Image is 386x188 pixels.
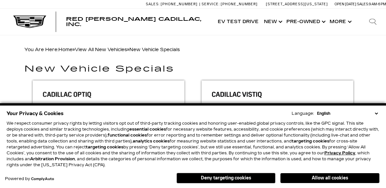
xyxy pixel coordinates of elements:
[75,47,127,52] a: View All New Vehicles
[335,2,356,6] span: Open [DATE]
[24,47,180,52] span: You Are Here:
[7,120,379,168] p: We respect consumer privacy rights by letting visitors opt out of third-party tracking cookies an...
[33,80,184,182] img: 2025 Cadillac OPTIQ
[284,9,327,35] a: Pre-Owned
[24,45,362,54] div: Breadcrumbs
[75,47,180,52] span: »
[221,2,258,6] span: [PHONE_NUMBER]
[324,151,355,155] a: Privacy Policy
[280,173,379,183] button: Allow all cookies
[146,2,199,6] a: Sales: [PHONE_NUMBER]
[133,139,170,143] strong: analytics cookies
[199,2,259,6] a: Service: [PHONE_NUMBER]
[369,2,386,6] span: 9 AM-6 PM
[66,16,209,27] a: Red [PERSON_NAME] Cadillac, Inc.
[58,47,73,52] a: Home
[327,9,353,35] button: More
[86,145,123,149] strong: targeting cookies
[66,16,201,27] span: Red [PERSON_NAME] Cadillac, Inc.
[13,16,46,28] img: Cadillac Dark Logo with Cadillac White Text
[24,64,362,74] h1: New Vehicle Specials
[58,47,180,52] span: »
[261,9,284,35] a: New
[266,2,328,6] a: [STREET_ADDRESS][US_STATE]
[357,2,369,6] span: Sales:
[30,157,75,161] strong: Arbitration Provision
[129,127,166,132] strong: essential cookies
[292,111,314,115] div: Language:
[129,47,180,52] span: New Vehicle Specials
[108,133,147,138] strong: functional cookies
[161,2,198,6] span: [PHONE_NUMBER]
[146,2,160,6] span: Sales:
[215,9,261,35] a: EV Test Drive
[7,109,64,118] span: Your Privacy & Cookies
[202,2,220,6] span: Service:
[292,139,329,143] strong: targeting cookies
[315,110,379,116] select: Language Select
[177,173,275,183] button: Deny targeting cookies
[202,80,353,182] img: 2026 Cadillac VISTIQ
[31,177,54,181] a: ComplyAuto
[5,177,54,181] div: Powered by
